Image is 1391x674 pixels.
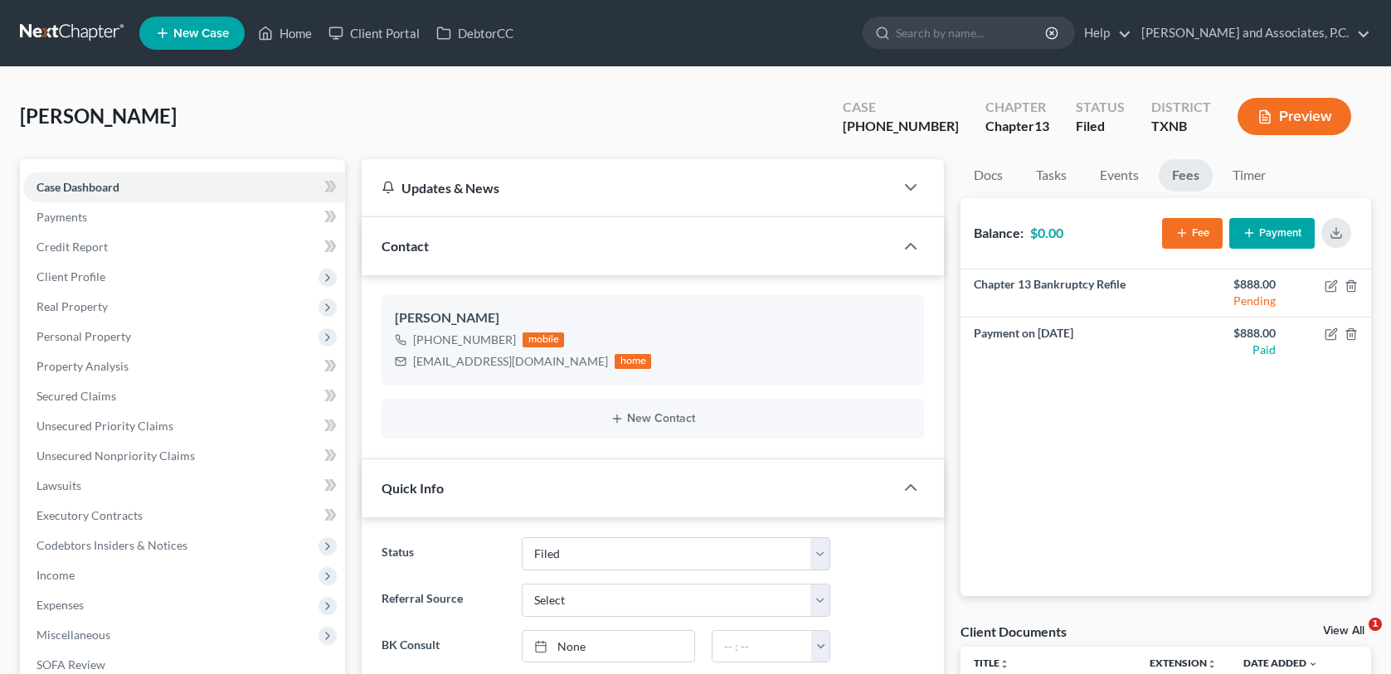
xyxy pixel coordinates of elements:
[1219,159,1279,192] a: Timer
[395,412,910,425] button: New Contact
[23,441,345,471] a: Unsecured Nonpriority Claims
[961,269,1166,318] td: Chapter 13 Bankruptcy Refile
[36,299,108,313] span: Real Property
[36,657,105,672] span: SOFA Review
[1151,98,1211,117] div: District
[36,389,116,403] span: Secured Claims
[961,623,1067,640] div: Client Documents
[1076,98,1125,117] div: Status
[36,598,84,612] span: Expenses
[1238,98,1351,135] button: Preview
[961,318,1166,365] td: Payment on [DATE]
[36,240,108,254] span: Credit Report
[843,98,959,117] div: Case
[36,508,143,522] span: Executory Contracts
[173,27,229,40] span: New Case
[1159,159,1213,192] a: Fees
[36,359,129,373] span: Property Analysis
[1243,657,1318,669] a: Date Added expand_more
[1323,625,1364,637] a: View All
[36,419,173,433] span: Unsecured Priority Claims
[382,480,444,496] span: Quick Info
[974,225,1024,240] strong: Balance:
[1179,325,1276,342] div: $888.00
[1023,159,1080,192] a: Tasks
[36,269,105,284] span: Client Profile
[843,117,959,136] div: [PHONE_NUMBER]
[1369,618,1382,631] span: 1
[413,353,608,370] div: [EMAIL_ADDRESS][DOMAIN_NAME]
[23,501,345,531] a: Executory Contracts
[23,172,345,202] a: Case Dashboard
[713,631,812,662] input: -- : --
[23,352,345,381] a: Property Analysis
[999,659,1009,669] i: unfold_more
[250,18,320,48] a: Home
[23,232,345,262] a: Credit Report
[373,537,513,570] label: Status
[373,630,513,663] label: BK Consult
[974,657,1009,669] a: Titleunfold_more
[36,628,110,642] span: Miscellaneous
[1030,225,1063,240] strong: $0.00
[1179,342,1276,358] div: Paid
[523,631,694,662] a: None
[985,98,1049,117] div: Chapter
[1207,659,1217,669] i: unfold_more
[428,18,522,48] a: DebtorCC
[1034,118,1049,133] span: 13
[1151,117,1211,136] div: TXNB
[23,381,345,411] a: Secured Claims
[36,449,195,463] span: Unsecured Nonpriority Claims
[1076,18,1131,48] a: Help
[36,568,75,582] span: Income
[413,332,516,348] div: [PHONE_NUMBER]
[1076,117,1125,136] div: Filed
[896,17,1048,48] input: Search by name...
[523,332,564,347] div: mobile
[320,18,428,48] a: Client Portal
[382,238,429,254] span: Contact
[1308,659,1318,669] i: expand_more
[373,584,513,617] label: Referral Source
[382,179,873,196] div: Updates & News
[1179,276,1276,293] div: $888.00
[1229,218,1315,249] button: Payment
[1133,18,1370,48] a: [PERSON_NAME] and Associates, P.C.
[36,538,187,552] span: Codebtors Insiders & Notices
[23,202,345,232] a: Payments
[395,308,910,328] div: [PERSON_NAME]
[23,411,345,441] a: Unsecured Priority Claims
[1179,293,1276,309] div: Pending
[20,104,177,128] span: [PERSON_NAME]
[1087,159,1152,192] a: Events
[961,159,1016,192] a: Docs
[985,117,1049,136] div: Chapter
[1150,657,1217,669] a: Extensionunfold_more
[1162,218,1223,249] button: Fee
[36,329,131,343] span: Personal Property
[1335,618,1374,657] iframe: Intercom live chat
[36,180,119,194] span: Case Dashboard
[36,210,87,224] span: Payments
[36,478,81,492] span: Lawsuits
[23,471,345,501] a: Lawsuits
[615,354,651,369] div: home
